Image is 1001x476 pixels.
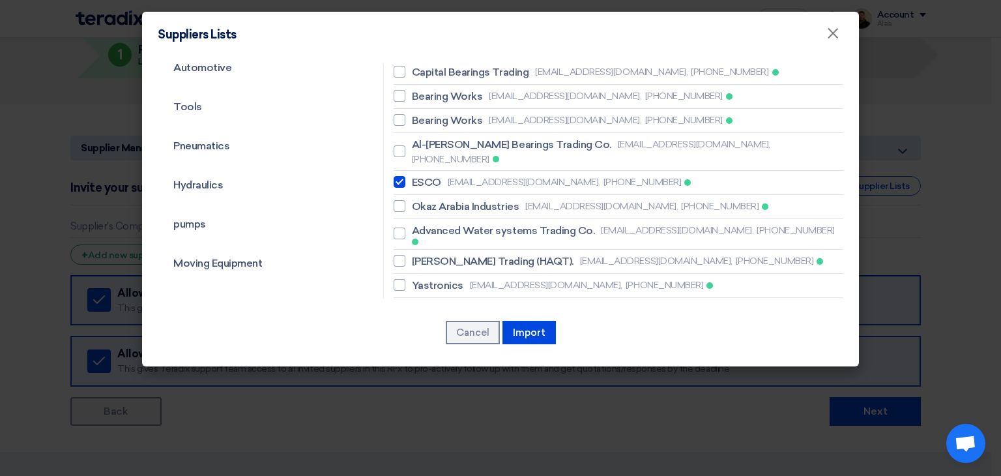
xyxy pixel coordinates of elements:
span: [EMAIL_ADDRESS][DOMAIN_NAME], [580,254,733,268]
a: Motor Drives [158,286,360,320]
span: Bearing Works [412,113,483,128]
a: Automotive [158,51,360,85]
span: Okaz Arabia Industries [412,199,519,215]
h4: Suppliers Lists [158,27,237,42]
span: [EMAIL_ADDRESS][DOMAIN_NAME], [489,89,641,103]
span: [EMAIL_ADDRESS][DOMAIN_NAME], [470,278,622,292]
span: [PHONE_NUMBER] [681,200,759,213]
a: Pneumatics [158,129,360,163]
span: [EMAIL_ADDRESS][DOMAIN_NAME], [535,65,688,79]
span: ESCO [412,175,441,190]
span: Capital Bearings Trading [412,65,529,80]
span: × [826,23,839,50]
a: Hydraulics [158,168,360,202]
span: [PHONE_NUMBER] [412,153,489,166]
span: Bearing Works [412,89,483,104]
span: [EMAIL_ADDRESS][DOMAIN_NAME], [525,200,678,213]
span: [PHONE_NUMBER] [645,113,723,127]
span: [PERSON_NAME] Trading (HAQT). [412,254,573,269]
a: Moving Equipment [158,246,360,280]
span: [EMAIL_ADDRESS][DOMAIN_NAME], [448,175,600,189]
span: [PHONE_NUMBER] [645,89,723,103]
a: Tools [158,90,360,124]
span: Advanced Water systems Trading Co. [412,223,595,239]
span: [PHONE_NUMBER] [736,254,813,268]
a: pumps [158,207,360,241]
span: Yastronics [412,278,463,293]
span: [PHONE_NUMBER] [757,224,834,237]
span: [PHONE_NUMBER] [626,278,703,292]
span: [PHONE_NUMBER] [691,65,768,79]
button: Close [816,21,850,47]
span: [EMAIL_ADDRESS][DOMAIN_NAME], [489,113,641,127]
span: [PHONE_NUMBER] [603,175,681,189]
button: Cancel [446,321,500,344]
span: Al-[PERSON_NAME] Bearings Trading Co. [412,137,611,153]
button: Import [502,321,556,344]
span: [EMAIL_ADDRESS][DOMAIN_NAME], [618,138,770,151]
div: Open chat [946,424,985,463]
span: [EMAIL_ADDRESS][DOMAIN_NAME], [601,224,753,237]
